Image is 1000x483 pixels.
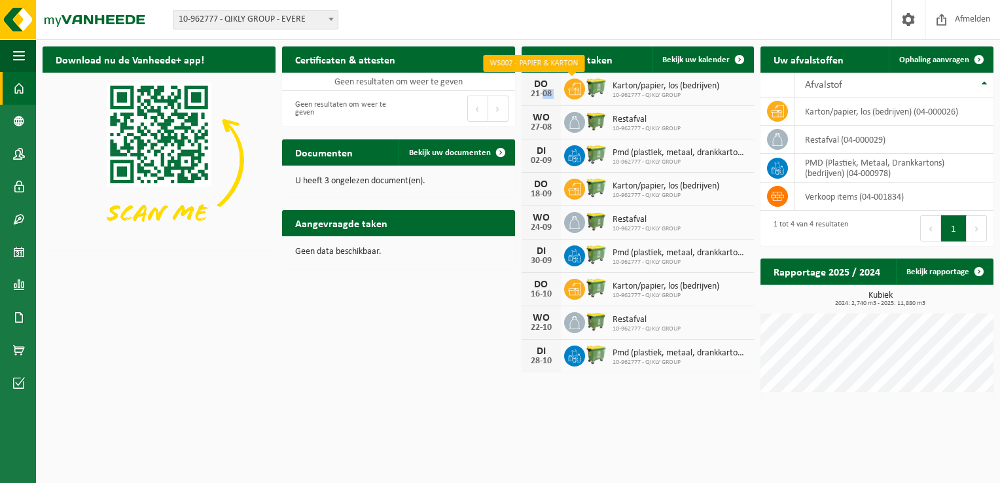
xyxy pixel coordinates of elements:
div: DI [528,146,554,156]
h2: Certificaten & attesten [282,46,408,72]
span: Restafval [613,215,681,225]
span: Bekijk uw documenten [409,149,491,157]
div: 30-09 [528,257,554,266]
img: WB-1100-HPE-GN-50 [585,210,607,232]
span: Karton/papier, los (bedrijven) [613,81,719,92]
div: DO [528,179,554,190]
img: WB-1100-HPE-GN-50 [585,110,607,132]
a: Bekijk uw documenten [399,139,514,166]
div: 02-09 [528,156,554,166]
td: restafval (04-000029) [795,126,993,154]
td: PMD (Plastiek, Metaal, Drankkartons) (bedrijven) (04-000978) [795,154,993,183]
div: Geen resultaten om weer te geven [289,94,392,123]
a: Bekijk rapportage [896,259,992,285]
img: WB-0660-HPE-GN-50 [585,77,607,99]
span: 10-962777 - QIKLY GROUP [613,359,748,367]
span: Pmd (plastiek, metaal, drankkartons) (bedrijven) [613,348,748,359]
button: Previous [920,215,941,241]
span: 10-962777 - QIKLY GROUP [613,125,681,133]
span: 10-962777 - QIKLY GROUP [613,292,719,300]
img: WB-0660-HPE-GN-50 [585,277,607,299]
img: WB-0660-HPE-GN-50 [585,243,607,266]
span: 10-962777 - QIKLY GROUP [613,225,681,233]
img: Download de VHEPlus App [43,73,276,247]
p: U heeft 3 ongelezen document(en). [295,177,502,186]
span: 10-962777 - QIKLY GROUP [613,92,719,99]
span: Pmd (plastiek, metaal, drankkartons) (bedrijven) [613,148,748,158]
a: Bekijk uw kalender [652,46,753,73]
span: Bekijk uw kalender [662,56,730,64]
img: WB-0660-HPE-GN-50 [585,143,607,166]
div: 24-09 [528,223,554,232]
span: Karton/papier, los (bedrijven) [613,181,719,192]
span: Restafval [613,315,681,325]
div: WO [528,213,554,223]
a: Ophaling aanvragen [889,46,992,73]
td: karton/papier, los (bedrijven) (04-000026) [795,98,993,126]
img: WB-0660-HPE-GN-50 [585,177,607,199]
h2: Uw afvalstoffen [760,46,857,72]
h3: Kubiek [767,291,993,307]
span: 10-962777 - QIKLY GROUP [613,158,748,166]
span: Ophaling aanvragen [899,56,969,64]
h2: Rapportage 2025 / 2024 [760,259,893,284]
span: 10-962777 - QIKLY GROUP [613,192,719,200]
span: Pmd (plastiek, metaal, drankkartons) (bedrijven) [613,248,748,259]
div: DO [528,279,554,290]
button: Next [488,96,509,122]
h2: Ingeplande taken [522,46,626,72]
span: 10-962777 - QIKLY GROUP [613,259,748,266]
td: verkoop items (04-001834) [795,183,993,211]
div: 1 tot 4 van 4 resultaten [767,214,848,243]
h2: Documenten [282,139,366,165]
div: 18-09 [528,190,554,199]
img: WB-1100-HPE-GN-50 [585,310,607,332]
div: WO [528,313,554,323]
button: Previous [467,96,488,122]
img: WB-0660-HPE-GN-50 [585,344,607,366]
span: Restafval [613,115,681,125]
div: DI [528,246,554,257]
div: DO [528,79,554,90]
span: 10-962777 - QIKLY GROUP - EVERE [173,10,338,29]
span: Karton/papier, los (bedrijven) [613,281,719,292]
span: 10-962777 - QIKLY GROUP [613,325,681,333]
h2: Aangevraagde taken [282,210,401,236]
button: 1 [941,215,967,241]
p: Geen data beschikbaar. [295,247,502,257]
button: Next [967,215,987,241]
div: 22-10 [528,323,554,332]
td: Geen resultaten om weer te geven [282,73,515,91]
span: Afvalstof [805,80,842,90]
div: 28-10 [528,357,554,366]
h2: Download nu de Vanheede+ app! [43,46,217,72]
div: 16-10 [528,290,554,299]
div: 27-08 [528,123,554,132]
span: 2024: 2,740 m3 - 2025: 11,880 m3 [767,300,993,307]
div: 21-08 [528,90,554,99]
div: DI [528,346,554,357]
div: WO [528,113,554,123]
